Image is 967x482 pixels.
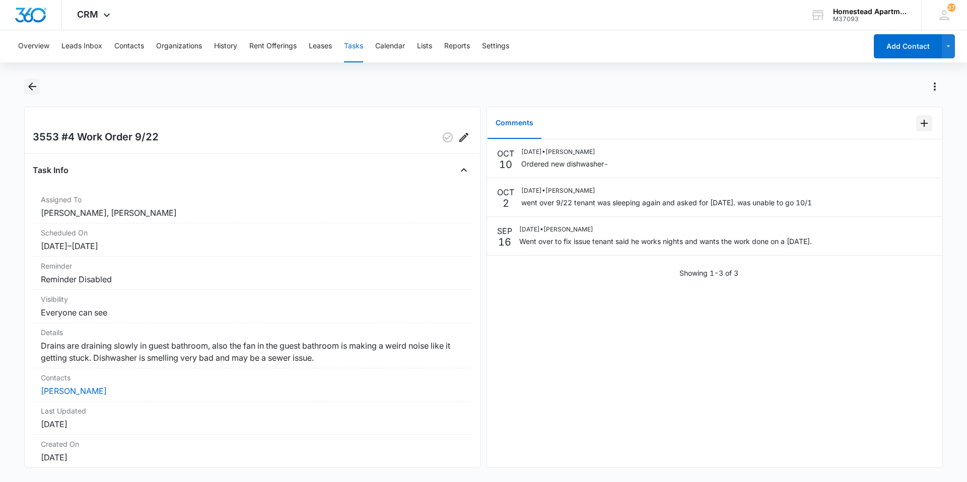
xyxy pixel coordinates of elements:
[41,294,464,304] dt: Visibility
[309,30,332,62] button: Leases
[679,268,738,278] p: Showing 1-3 of 3
[77,9,98,20] span: CRM
[33,129,159,145] h2: 3553 #4 Work Order 9/22
[456,162,472,178] button: Close
[41,372,464,383] dt: Contacts
[41,386,107,396] a: [PERSON_NAME]
[499,159,512,170] p: 10
[41,240,464,252] dd: [DATE] – [DATE]
[41,327,464,338] dt: Details
[444,30,470,62] button: Reports
[927,78,943,95] button: Actions
[456,129,472,145] button: Edit
[214,30,237,62] button: History
[24,78,40,95] button: Back
[41,194,464,205] dt: Assigned To
[61,30,102,62] button: Leads Inbox
[497,225,512,237] p: SEP
[519,236,812,247] p: Went over to fix issue tenant said he works nights and wants the work done on a [DATE].
[33,401,472,435] div: Last Updated[DATE]
[833,8,907,16] div: account name
[833,16,907,23] div: account id
[498,237,511,247] p: 16
[41,418,464,430] dd: [DATE]
[482,30,509,62] button: Settings
[18,30,49,62] button: Overview
[41,227,464,238] dt: Scheduled On
[521,158,608,169] p: Ordered new dishwasher-
[33,190,472,223] div: Assigned To[PERSON_NAME], [PERSON_NAME]
[33,435,472,468] div: Created On[DATE]
[41,207,464,219] dd: [PERSON_NAME], [PERSON_NAME]
[41,451,464,463] dd: [DATE]
[521,147,608,156] p: [DATE] • [PERSON_NAME]
[916,115,932,131] button: Add Comment
[947,4,955,12] span: 37
[497,186,514,198] p: OCT
[33,323,472,368] div: DetailsDrains are draining slowly in guest bathroom, also the fan in the guest bathroom is making...
[156,30,202,62] button: Organizations
[874,34,942,58] button: Add Contact
[521,186,812,195] p: [DATE] • [PERSON_NAME]
[417,30,432,62] button: Lists
[41,273,464,285] dd: Reminder Disabled
[521,197,812,208] p: went over 9/22 tenant was sleeping again and asked for [DATE]. was unable to go 10/1
[519,225,812,234] p: [DATE] • [PERSON_NAME]
[41,340,464,364] dd: Drains are draining slowly in guest bathroom, also the fan in the guest bathroom is making a weir...
[344,30,363,62] button: Tasks
[33,223,472,257] div: Scheduled On[DATE]–[DATE]
[375,30,405,62] button: Calendar
[41,406,464,416] dt: Last Updated
[33,290,472,323] div: VisibilityEveryone can see
[497,147,514,159] p: OCT
[33,368,472,401] div: Contacts[PERSON_NAME]
[249,30,297,62] button: Rent Offerings
[114,30,144,62] button: Contacts
[41,439,464,449] dt: Created On
[488,108,541,139] button: Comments
[947,4,955,12] div: notifications count
[33,257,472,290] div: ReminderReminder Disabled
[503,198,509,208] p: 2
[41,261,464,271] dt: Reminder
[33,164,68,176] h4: Task Info
[41,306,464,318] dd: Everyone can see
